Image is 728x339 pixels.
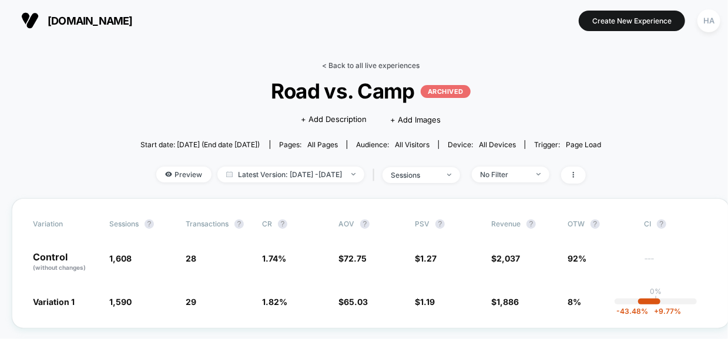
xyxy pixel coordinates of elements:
img: end [351,173,355,175]
span: 1,590 [109,297,132,307]
span: $ [338,253,367,263]
div: Pages: [279,140,338,149]
span: 1,886 [496,297,519,307]
img: end [447,174,451,176]
span: CI [644,219,709,229]
img: end [536,173,541,175]
span: 2,037 [496,253,520,263]
button: ? [591,219,600,229]
p: Control [33,252,98,272]
span: 8% [568,297,581,307]
span: 1.27 [420,253,437,263]
span: Road vs. Camp [163,79,578,103]
span: 1,608 [109,253,132,263]
span: -43.48 % [617,307,649,316]
button: ? [526,219,536,229]
span: 65.03 [344,297,368,307]
span: all pages [307,140,338,149]
span: PSV [415,219,430,228]
span: 72.75 [344,253,367,263]
span: Device: [438,140,525,149]
button: Create New Experience [579,11,685,31]
span: + Add Images [390,115,441,124]
div: HA [697,9,720,32]
span: 1.19 [420,297,435,307]
span: Transactions [186,219,229,228]
p: 0% [650,287,662,296]
button: ? [435,219,445,229]
span: + Add Description [301,114,367,126]
p: | [655,296,657,304]
div: sessions [391,171,438,179]
span: $ [491,297,519,307]
button: ? [234,219,244,229]
div: Audience: [356,140,430,149]
span: All Visitors [395,140,430,149]
span: Latest Version: [DATE] - [DATE] [217,167,364,182]
span: | [370,167,383,184]
span: 1.74 % [262,253,286,263]
button: ? [360,219,370,229]
button: ? [145,219,154,229]
div: Trigger: [534,140,601,149]
span: Preview [156,167,212,182]
span: Revenue [491,219,521,228]
img: calendar [226,171,233,177]
span: Sessions [109,219,139,228]
button: [DOMAIN_NAME] [18,11,136,30]
span: 29 [186,297,196,307]
span: $ [415,297,435,307]
span: --- [644,255,709,272]
button: HA [694,9,724,33]
span: all devices [479,140,516,149]
span: AOV [338,219,354,228]
span: Variation [33,219,98,229]
span: $ [338,297,368,307]
img: Visually logo [21,12,39,29]
span: 1.82 % [262,297,287,307]
span: [DOMAIN_NAME] [48,15,133,27]
div: No Filter [481,170,528,179]
span: $ [491,253,520,263]
span: CR [262,219,272,228]
span: + [655,307,659,316]
span: 28 [186,253,196,263]
span: 9.77 % [649,307,682,316]
span: OTW [568,219,632,229]
a: < Back to all live experiences [322,61,420,70]
button: ? [278,219,287,229]
button: ? [657,219,666,229]
span: $ [415,253,437,263]
span: Page Load [566,140,601,149]
span: (without changes) [33,264,86,271]
span: Start date: [DATE] (End date [DATE]) [140,140,260,149]
p: ARCHIVED [421,85,471,98]
span: 92% [568,253,586,263]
